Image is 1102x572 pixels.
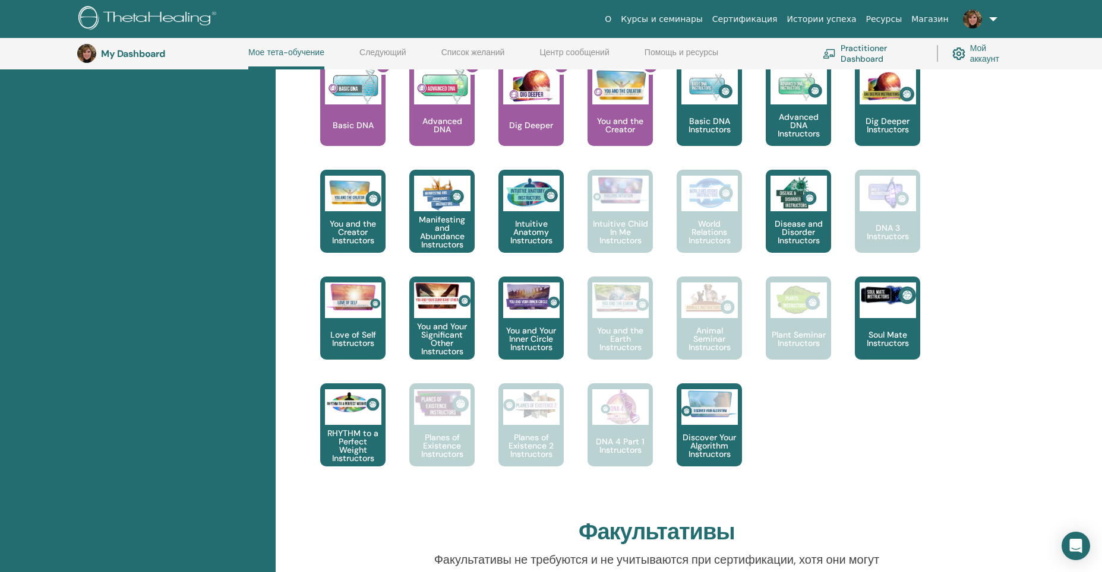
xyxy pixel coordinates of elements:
[677,220,742,244] p: World Relations Instructors
[677,117,742,134] p: Basic DNA Instructors
[101,48,220,59] h3: My Dashboard
[677,170,742,277] a: World Relations Instructors World Relations Instructors
[320,331,386,347] p: Love of Self Instructors
[592,389,649,425] img: DNA 4 Part 1 Instructors
[1062,532,1090,560] div: Open Intercom Messenger
[677,277,742,383] a: Animal Seminar Instructors Animal Seminar Instructors
[320,277,386,383] a: Love of Self Instructors Love of Self Instructors
[952,40,1013,66] a: Мой аккаунт
[952,45,965,63] img: cog.svg
[823,40,923,66] a: Practitioner Dashboard
[588,326,653,351] p: You and the Earth Instructors
[600,8,616,30] a: О
[860,176,916,211] img: DNA 3 Instructors
[409,277,475,383] a: You and Your Significant Other Instructors You and Your Significant Other Instructors
[409,215,475,249] p: Manifesting and Abundance Instructors
[861,8,907,30] a: Ресурсы
[616,8,708,30] a: Курсы и семинары
[498,63,564,170] a: Dig Deeper Dig Deeper
[588,117,653,134] p: You and the Creator
[503,176,560,211] img: Intuitive Anatomy Instructors
[588,437,653,454] p: DNA 4 Part 1 Instructors
[498,220,564,244] p: Intuitive Anatomy Instructors
[409,383,475,490] a: Planes of Existence Instructors Planes of Existence Instructors
[588,220,653,244] p: Intuitive Child In Me Instructors
[320,220,386,244] p: You and the Creator Instructors
[771,69,827,104] img: Advanced DNA Instructors
[414,389,471,418] img: Planes of Existence Instructors
[325,176,381,211] img: You and the Creator Instructors
[766,220,831,244] p: Disease and Disorder Instructors
[320,429,386,462] p: RHYTHM to a Perfect Weight Instructors
[855,63,920,170] a: Dig Deeper Instructors Dig Deeper Instructors
[579,519,735,546] h2: Факультативы
[855,331,920,347] p: Soul Mate Instructors
[681,176,738,211] img: World Relations Instructors
[359,47,406,66] a: Следующий
[823,49,836,58] img: chalkboard-teacher.svg
[441,47,505,66] a: Список желаний
[588,383,653,490] a: DNA 4 Part 1 Instructors DNA 4 Part 1 Instructors
[409,117,475,134] p: Advanced DNA
[677,63,742,170] a: Basic DNA Instructors Basic DNA Instructors
[414,69,471,104] img: Advanced DNA
[588,63,653,170] a: You and the Creator You and the Creator
[766,113,831,138] p: Advanced DNA Instructors
[588,277,653,383] a: You and the Earth Instructors You and the Earth Instructors
[325,69,381,104] img: Basic DNA
[860,69,916,104] img: Dig Deeper Instructors
[414,282,471,309] img: You and Your Significant Other Instructors
[320,170,386,277] a: You and the Creator Instructors You and the Creator Instructors
[677,326,742,351] p: Animal Seminar Instructors
[498,326,564,351] p: You and Your Inner Circle Instructors
[855,170,920,277] a: DNA 3 Instructors DNA 3 Instructors
[645,47,718,66] a: Помощь и ресурсы
[708,8,782,30] a: Сертификация
[592,282,649,313] img: You and the Earth Instructors
[248,47,324,69] a: Мое тета-обучение
[681,282,738,318] img: Animal Seminar Instructors
[78,6,220,33] img: logo.png
[771,282,827,318] img: Plant Seminar Instructors
[860,282,916,307] img: Soul Mate Instructors
[782,8,861,30] a: Истории успеха
[766,277,831,383] a: Plant Seminar Instructors Plant Seminar Instructors
[320,63,386,170] a: Basic DNA Basic DNA
[677,383,742,490] a: Discover Your Algorithm Instructors Discover Your Algorithm Instructors
[771,176,827,211] img: Disease and Disorder Instructors
[677,433,742,458] p: Discover Your Algorithm Instructors
[320,383,386,490] a: RHYTHM to a Perfect Weight Instructors RHYTHM to a Perfect Weight Instructors
[592,69,649,101] img: You and the Creator
[766,63,831,170] a: Advanced DNA Instructors Advanced DNA Instructors
[504,121,558,129] p: Dig Deeper
[539,47,609,66] a: Центр сообщений
[855,117,920,134] p: Dig Deeper Instructors
[498,383,564,490] a: Planes of Existence 2 Instructors Planes of Existence 2 Instructors
[907,8,953,30] a: Магазин
[498,433,564,458] p: Planes of Existence 2 Instructors
[681,389,738,418] img: Discover Your Algorithm Instructors
[503,389,560,421] img: Planes of Existence 2 Instructors
[77,44,96,63] img: default.jpg
[592,176,649,205] img: Intuitive Child In Me Instructors
[681,69,738,104] img: Basic DNA Instructors
[409,433,475,458] p: Planes of Existence Instructors
[503,282,560,311] img: You and Your Inner Circle Instructors
[963,9,982,28] img: default.jpg
[855,277,920,383] a: Soul Mate Instructors Soul Mate Instructors
[325,389,381,417] img: RHYTHM to a Perfect Weight Instructors
[766,331,831,347] p: Plant Seminar Instructors
[409,170,475,277] a: Manifesting and Abundance Instructors Manifesting and Abundance Instructors
[766,170,831,277] a: Disease and Disorder Instructors Disease and Disorder Instructors
[498,170,564,277] a: Intuitive Anatomy Instructors Intuitive Anatomy Instructors
[409,63,475,170] a: Advanced DNA Advanced DNA
[414,176,471,211] img: Manifesting and Abundance Instructors
[855,224,920,240] p: DNA 3 Instructors
[498,277,564,383] a: You and Your Inner Circle Instructors You and Your Inner Circle Instructors
[409,322,475,355] p: You and Your Significant Other Instructors
[503,69,560,104] img: Dig Deeper
[588,170,653,277] a: Intuitive Child In Me Instructors Intuitive Child In Me Instructors
[325,282,381,312] img: Love of Self Instructors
